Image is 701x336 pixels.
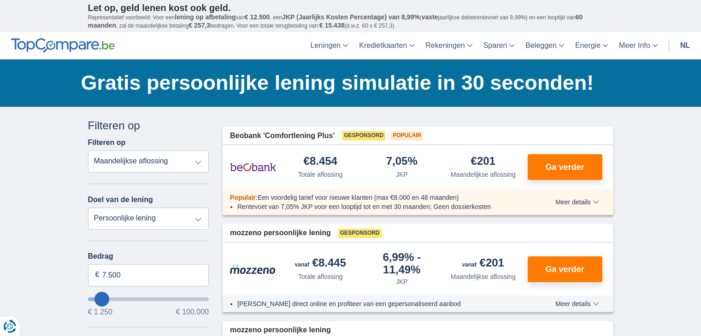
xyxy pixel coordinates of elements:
span: € 1.250 [88,308,112,316]
a: Sparen [478,32,520,59]
div: Totale aflossing [298,170,343,179]
span: Beobank 'Comfortlening Plus' [230,131,335,141]
span: Meer details [555,199,599,205]
button: Meer details [548,198,606,206]
div: €201 [471,156,495,168]
p: Representatief voorbeeld: Voor een van , een ( jaarlijkse debetrentevoet van 8,99%) en een loopti... [88,13,613,30]
span: mozzeno persoonlijke lening [230,228,331,238]
span: € 12.500 [245,13,270,21]
span: Ga verder [545,265,584,273]
span: Meer details [555,301,599,307]
div: 6,99% [365,252,439,275]
button: Ga verder [528,154,602,180]
p: Let op, geld lenen kost ook geld. [88,2,613,13]
div: 7,05% [386,156,418,168]
img: product.pl.alt Mozzeno [230,264,276,274]
span: vaste [422,13,438,21]
span: € 100.000 [176,308,209,316]
div: Filteren op [88,118,209,133]
span: JKP (Jaarlijks Kosten Percentage) van 8,99% [282,13,420,21]
a: Rekeningen [420,32,477,59]
label: Bedrag [88,252,209,261]
label: Doel van de lening [88,196,153,204]
button: Ga verder [528,256,602,282]
span: € 257,3 [189,22,210,29]
h1: Gratis persoonlijke lening simulatie in 30 seconden! [81,69,613,97]
span: Populair [391,131,423,140]
div: Maandelijkse aflossing [451,170,516,179]
a: Kredietkaarten [353,32,420,59]
span: Gesponsord [338,229,382,238]
a: Energie [570,32,613,59]
span: € [95,270,100,280]
span: Ga verder [545,163,584,171]
div: €201 [462,257,504,270]
div: €8.454 [304,156,337,168]
span: Een voordelig tarief voor nieuwe klanten (max €8.000 en 48 maanden) [258,194,459,201]
span: 60 maanden [88,13,583,29]
a: Beleggen [520,32,570,59]
a: Meer Info [613,32,663,59]
div: JKP [396,277,408,286]
span: lening op afbetaling [175,13,236,21]
li: Rentevoet van 7,05% JKP voor een looptijd tot en met 30 maanden; Geen dossierkosten [237,202,522,211]
a: Leningen [305,32,353,59]
li: [PERSON_NAME] direct online en profiteer van een gepersonaliseerd aanbod [237,299,522,308]
img: TopCompare [11,38,115,53]
label: Filteren op [88,139,126,147]
div: JKP [396,170,408,179]
span: Populair [230,194,256,201]
span: mozzeno persoonlijke lening [230,325,331,336]
div: Totale aflossing [298,272,343,281]
a: nl [675,32,695,59]
div: : [223,193,529,202]
input: wantToBorrow [88,297,209,301]
span: € 15.438 [319,22,345,29]
button: Meer details [548,300,606,307]
div: Maandelijkse aflossing [451,272,516,281]
img: product.pl.alt Beobank [230,156,276,179]
span: Gesponsord [342,131,385,140]
div: €8.445 [295,257,346,270]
